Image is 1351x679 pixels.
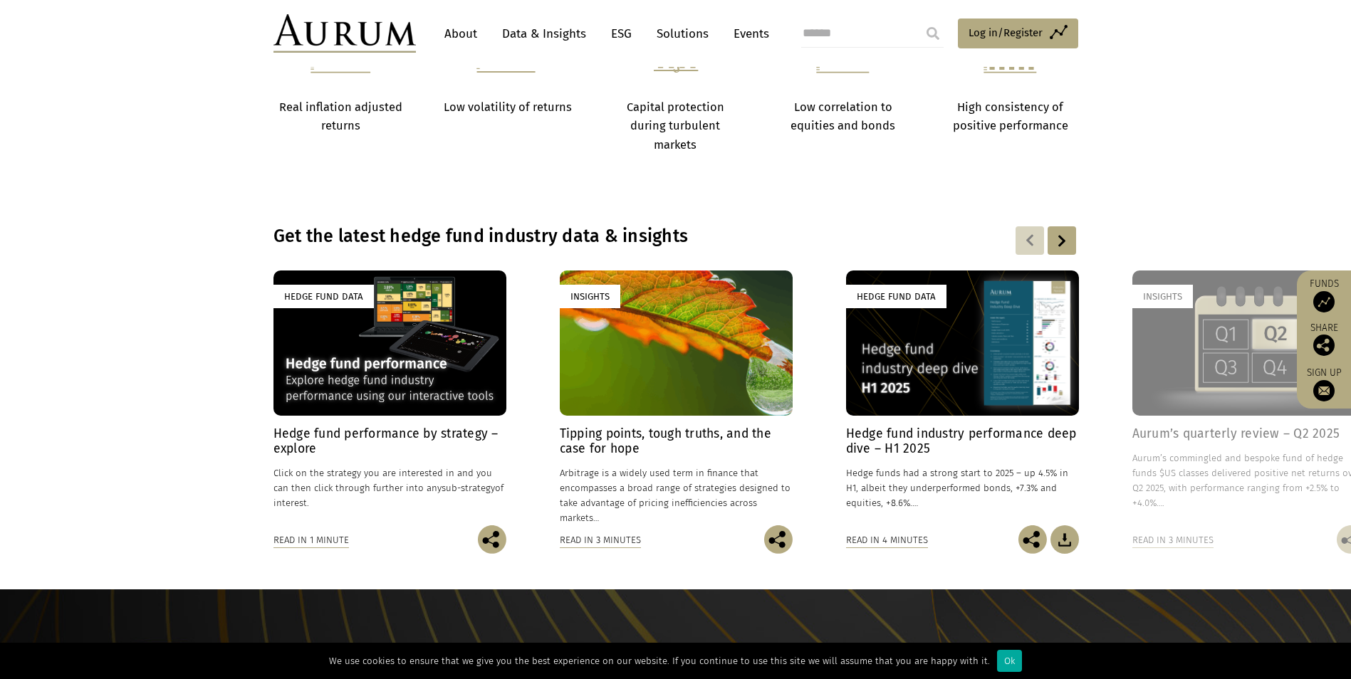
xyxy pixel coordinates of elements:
img: Download Article [1050,525,1079,554]
img: Share this post [764,525,793,554]
a: Funds [1304,278,1344,312]
a: Insights Tipping points, tough truths, and the case for hope Arbitrage is a widely used term in f... [560,270,793,525]
a: Hedge Fund Data Hedge fund performance by strategy – explore Click on the strategy you are intere... [273,270,506,525]
a: ESG [604,21,639,47]
p: Click on the strategy you are interested in and you can then click through further into any of in... [273,465,506,510]
img: Share this post [1313,335,1335,356]
div: Ok [997,650,1022,672]
a: Solutions [650,21,716,47]
a: Sign up [1304,367,1344,401]
div: Insights [560,285,620,308]
span: sub-strategy [442,483,495,493]
p: Arbitrage is a widely used term in finance that encompasses a broad range of strategies designed ... [560,465,793,526]
a: Data & Insights [495,21,593,47]
a: Log in/Register [958,19,1078,48]
strong: Low volatility of returns [444,100,572,114]
div: Hedge Fund Data [846,285,946,308]
div: Share [1304,323,1344,356]
div: Read in 3 minutes [560,532,641,548]
strong: Capital protection during turbulent markets [627,100,724,152]
div: Insights [1132,285,1193,308]
h4: Hedge fund industry performance deep dive – H1 2025 [846,426,1079,456]
div: Read in 1 minute [273,532,349,548]
div: Read in 3 minutes [1132,532,1214,548]
a: About [437,21,484,47]
strong: High consistency of positive performance [953,100,1068,132]
img: Share this post [1018,525,1047,554]
div: Hedge Fund Data [273,285,374,308]
span: Log in/Register [969,24,1043,41]
h4: Tipping points, tough truths, and the case for hope [560,426,793,456]
input: Submit [919,19,947,48]
a: Events [726,21,769,47]
img: Sign up to our newsletter [1313,380,1335,401]
strong: Real inflation adjusted returns [279,100,402,132]
p: Hedge funds had a strong start to 2025 – up 4.5% in H1, albeit they underperformed bonds, +7.3% a... [846,465,1079,510]
img: Share this post [478,525,506,554]
h3: Get the latest hedge fund industry data & insights [273,226,894,247]
div: Read in 4 minutes [846,532,928,548]
img: Access Funds [1313,291,1335,312]
a: Hedge Fund Data Hedge fund industry performance deep dive – H1 2025 Hedge funds had a strong star... [846,270,1079,525]
strong: Low correlation to equities and bonds [791,100,895,132]
img: Aurum [273,14,416,53]
h4: Hedge fund performance by strategy – explore [273,426,506,456]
